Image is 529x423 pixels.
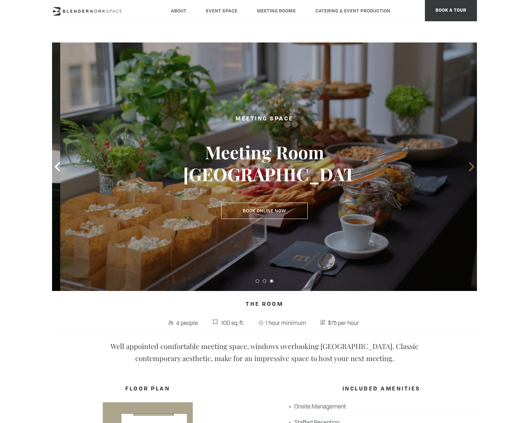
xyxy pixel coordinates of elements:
[326,317,361,328] span: $75 per hour
[183,115,346,124] h2: Meeting Space
[220,317,246,328] span: 100 sq. ft.
[264,317,308,328] span: 1 hour minimum
[52,298,477,311] h4: The Room
[221,203,308,219] a: Book Online Now
[183,141,346,185] h3: Meeting Room [GEOGRAPHIC_DATA]
[87,340,442,364] p: Well appointed comfortable meeting space, windows overlooking [GEOGRAPHIC_DATA]. Classic contempo...
[175,317,200,328] span: 4 people
[52,383,243,396] h4: FLOOR PLAN
[494,389,529,423] iframe: Chat Widget
[286,399,477,415] li: Onsite Management
[286,383,477,396] h4: INCLUDED AMENITIES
